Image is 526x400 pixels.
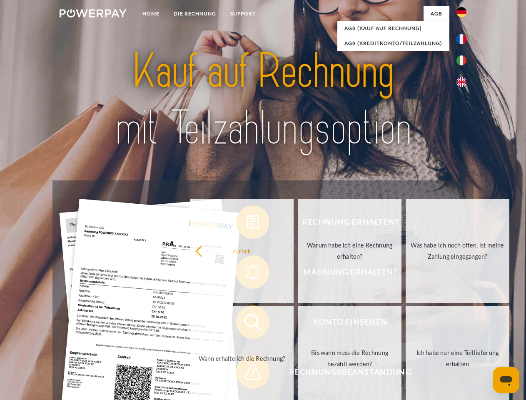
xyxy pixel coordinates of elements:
img: it [456,55,466,65]
a: agb [424,6,449,21]
iframe: Schaltfläche zum Öffnen des Messaging-Fensters [493,367,519,393]
a: AGB (Kauf auf Rechnung) [337,21,449,36]
a: DIE RECHNUNG [167,6,223,21]
a: SUPPORT [223,6,263,21]
img: fr [456,34,466,44]
img: title-powerpay_de.svg [80,40,446,160]
a: Was habe ich noch offen, ist meine Zahlung eingegangen? [406,199,509,303]
div: Bis wann muss die Rechnung bezahlt werden? [303,347,396,370]
div: Was habe ich noch offen, ist meine Zahlung eingegangen? [411,240,504,262]
div: Warum habe ich eine Rechnung erhalten? [303,240,396,262]
img: logo-powerpay-white.svg [60,9,127,17]
img: de [456,7,466,17]
div: zurück [195,245,289,256]
a: AGB (Kreditkonto/Teilzahlung) [337,36,449,51]
div: Wann erhalte ich die Rechnung? [195,352,289,364]
a: Home [135,6,167,21]
img: en [456,77,466,87]
div: Ich habe nur eine Teillieferung erhalten [411,347,504,370]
